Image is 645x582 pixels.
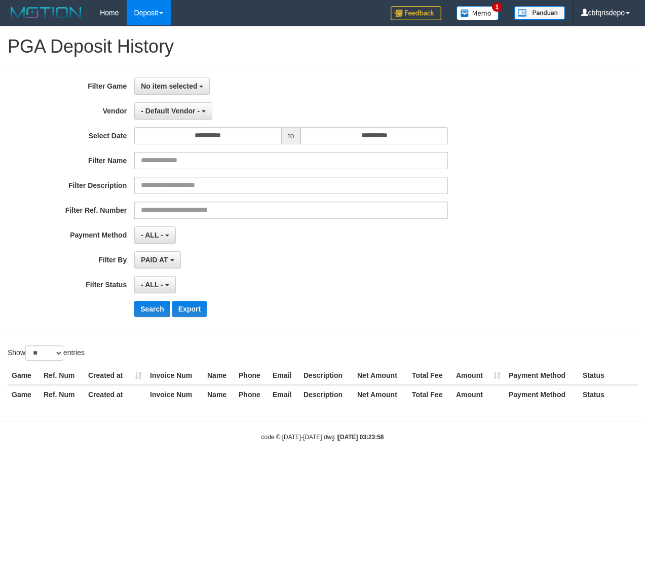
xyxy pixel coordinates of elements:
[8,36,637,57] h1: PGA Deposit History
[457,6,499,20] img: Button%20Memo.svg
[8,385,40,404] th: Game
[505,385,579,404] th: Payment Method
[141,107,200,115] span: - Default Vendor -
[353,366,408,385] th: Net Amount
[141,281,163,289] span: - ALL -
[299,385,353,404] th: Description
[84,366,146,385] th: Created at
[579,366,637,385] th: Status
[134,276,175,293] button: - ALL -
[408,385,452,404] th: Total Fee
[25,345,63,361] select: Showentries
[391,6,441,20] img: Feedback.jpg
[40,366,84,385] th: Ref. Num
[141,256,168,264] span: PAID AT
[134,102,212,120] button: - Default Vendor -
[353,385,408,404] th: Net Amount
[408,366,452,385] th: Total Fee
[338,434,384,441] strong: [DATE] 03:23:58
[134,226,175,244] button: - ALL -
[146,385,203,404] th: Invoice Num
[492,3,503,12] span: 1
[203,385,235,404] th: Name
[8,345,85,361] label: Show entries
[579,385,637,404] th: Status
[172,301,207,317] button: Export
[452,366,505,385] th: Amount
[235,385,269,404] th: Phone
[141,82,197,90] span: No item selected
[269,385,299,404] th: Email
[134,301,170,317] button: Search
[8,5,85,20] img: MOTION_logo.png
[282,127,301,144] span: to
[261,434,384,441] small: code © [DATE]-[DATE] dwg |
[146,366,203,385] th: Invoice Num
[141,231,163,239] span: - ALL -
[134,251,180,268] button: PAID AT
[203,366,235,385] th: Name
[84,385,146,404] th: Created at
[514,6,565,20] img: panduan.png
[452,385,505,404] th: Amount
[134,77,210,95] button: No item selected
[8,366,40,385] th: Game
[505,366,579,385] th: Payment Method
[299,366,353,385] th: Description
[269,366,299,385] th: Email
[40,385,84,404] th: Ref. Num
[235,366,269,385] th: Phone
